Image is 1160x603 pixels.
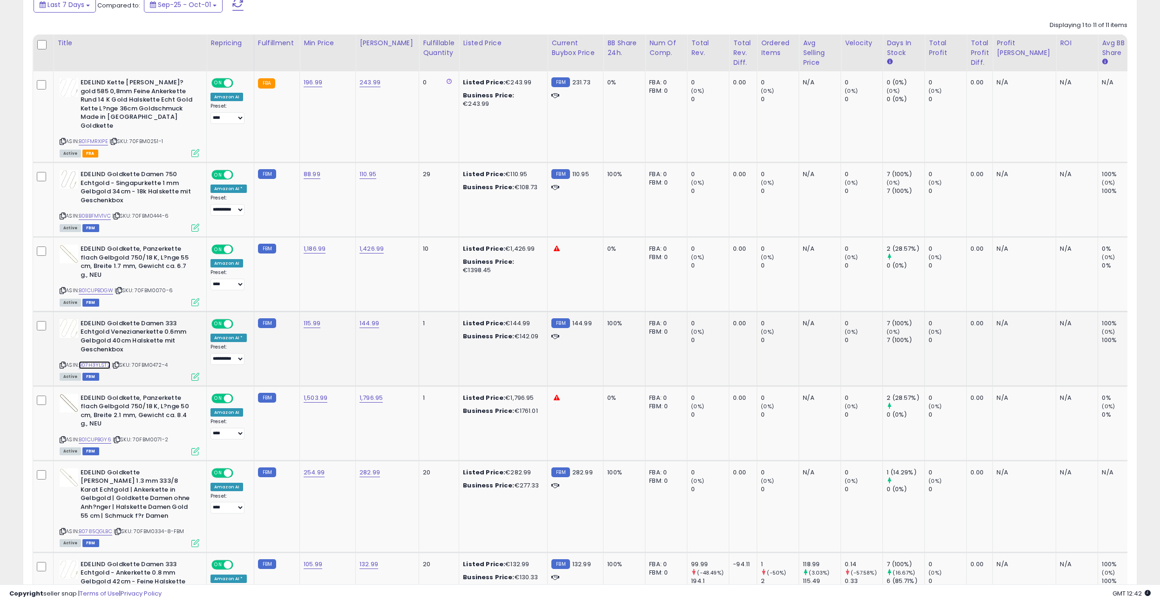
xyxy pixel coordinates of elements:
div: 0% [1102,411,1140,419]
span: ON [212,246,224,254]
div: 0 [929,261,966,270]
small: (0%) [761,477,774,485]
div: 0% [607,78,638,87]
span: 231.73 [572,78,590,87]
div: 0.00 [970,468,985,477]
div: 20 [423,468,452,477]
a: 115.99 [304,319,320,328]
small: FBM [258,318,276,328]
div: [PERSON_NAME] [360,38,415,48]
div: 0 [929,187,966,195]
span: ON [212,171,224,179]
b: Business Price: [463,406,514,415]
div: Current Buybox Price [551,38,599,58]
div: Fulfillable Quantity [423,38,455,58]
span: FBM [82,224,99,232]
div: 7 (100%) [887,319,924,328]
div: €142.09 [463,332,540,341]
small: FBM [258,393,276,403]
div: 0 [691,187,729,195]
div: FBM: 0 [649,253,680,261]
div: FBA: 0 [649,78,680,87]
small: (0%) [691,328,704,336]
div: 0% [607,245,638,253]
span: | SKU: 70FBM0444-6 [112,212,169,219]
div: 0.00 [733,78,750,87]
div: N/A [1060,319,1091,328]
small: FBM [551,318,570,328]
div: N/A [1060,468,1091,477]
div: 0 [929,78,966,87]
div: €1,796.95 [463,394,540,402]
small: (0%) [887,328,900,336]
div: Avg BB Share [1102,38,1136,58]
small: (0%) [929,87,942,95]
a: 1,796.95 [360,393,383,403]
span: All listings currently available for purchase on Amazon [60,299,81,307]
div: FBA: 0 [649,468,680,477]
div: ASIN: [60,170,199,231]
div: N/A [803,245,834,253]
div: Amazon AI [210,259,243,267]
small: (0%) [929,403,942,410]
div: 0 [761,261,799,270]
span: ON [212,320,224,328]
a: 254.99 [304,468,325,477]
img: 41V7bZUhr5L._SL40_.jpg [60,245,78,263]
span: FBM [82,447,99,455]
div: 100% [1102,319,1140,328]
div: N/A [803,78,834,87]
div: Avg Selling Price [803,38,837,68]
div: 1 (14.29%) [887,468,924,477]
div: 0 [761,245,799,253]
small: (0%) [1102,254,1115,261]
div: 7 (100%) [887,187,924,195]
div: Preset: [210,493,247,514]
div: Total Profit Diff. [970,38,989,68]
small: (0%) [761,328,774,336]
span: OFF [232,469,247,477]
span: OFF [232,394,247,402]
div: 0.00 [733,468,750,477]
div: 0 (0%) [887,78,924,87]
span: ON [212,79,224,87]
div: 7 (100%) [887,336,924,344]
img: 31jr45V+dPL._SL40_.jpg [60,319,78,338]
small: (0%) [929,254,942,261]
b: Listed Price: [463,170,505,178]
div: Min Price [304,38,352,48]
div: FBM: 0 [649,87,680,95]
div: 0 [691,95,729,103]
div: Listed Price [463,38,543,48]
div: 0 [761,485,799,493]
a: B01FMRXIPE [79,137,108,145]
div: 0 [929,336,966,344]
a: B0785QGLBC [79,528,112,535]
span: | SKU: 70FBM0070-6 [115,287,173,294]
div: Preset: [210,269,247,290]
div: 7 (100%) [887,170,924,178]
div: 0% [1102,394,1140,402]
span: OFF [232,79,247,87]
div: 0.00 [970,394,985,402]
div: 0 [691,468,729,477]
div: 0.00 [733,319,750,328]
div: 10 [423,245,452,253]
a: 1,426.99 [360,244,384,254]
b: EDELIND Goldkette Damen 333 Echtgold Venezianerkette 0.6mm Gelbgold 40cm Halskette mit Geschenkbox [81,319,194,356]
small: (0%) [1102,328,1115,336]
div: 0 [845,261,882,270]
div: Total Profit [929,38,963,58]
div: Days In Stock [887,38,921,58]
span: 144.99 [572,319,592,328]
div: 0 [845,468,882,477]
div: €110.95 [463,170,540,178]
div: 0 [845,319,882,328]
div: 0 [761,336,799,344]
span: All listings currently available for purchase on Amazon [60,150,81,158]
span: ON [212,469,224,477]
div: 0 [845,394,882,402]
div: 29 [423,170,452,178]
span: | SKU: 70FBM0472-4 [112,361,168,369]
img: 31sng5cAz0L._SL40_.jpg [60,468,78,487]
